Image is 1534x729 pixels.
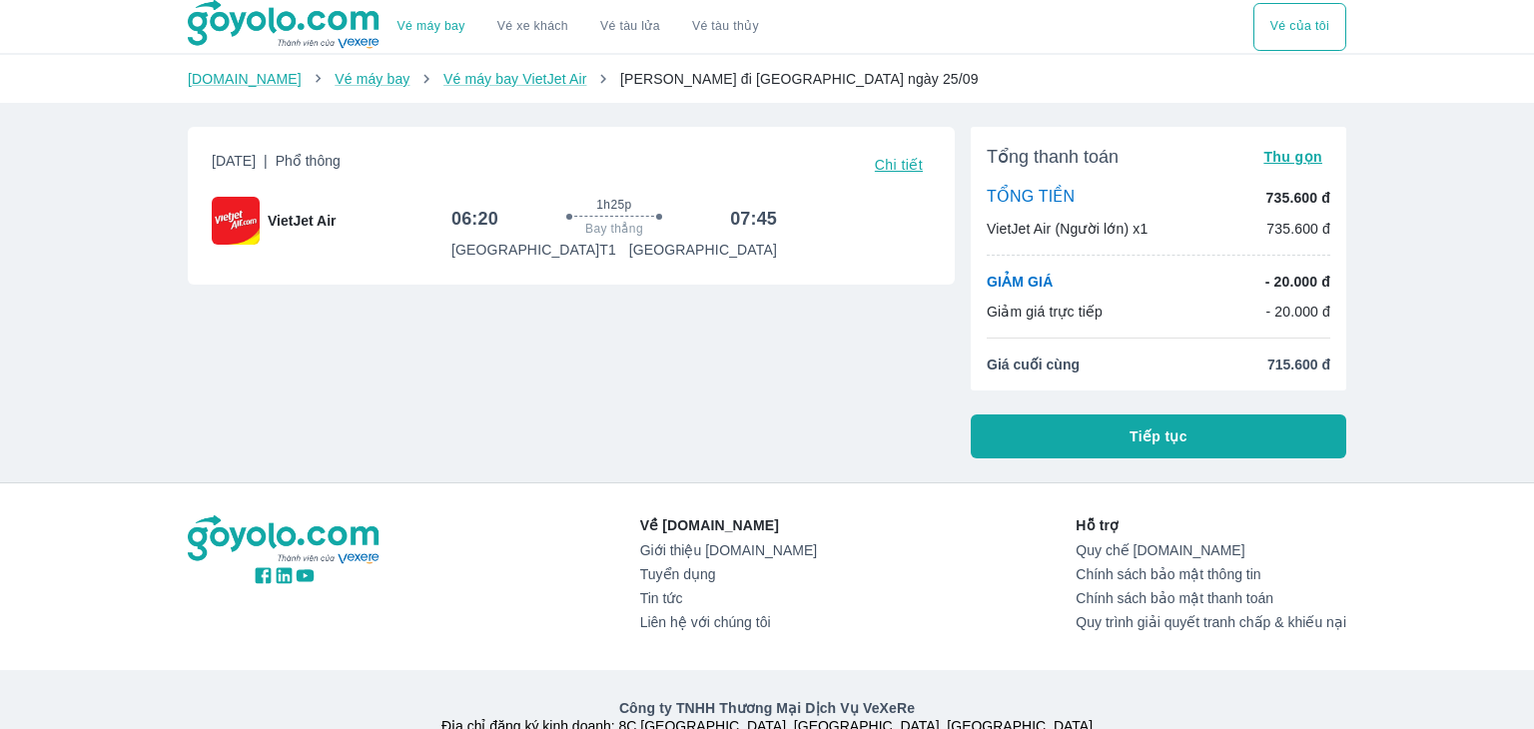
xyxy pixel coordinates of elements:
[629,240,777,260] p: [GEOGRAPHIC_DATA]
[1263,149,1322,165] span: Thu gọn
[640,515,817,535] p: Về [DOMAIN_NAME]
[192,698,1342,718] p: Công ty TNHH Thương Mại Dịch Vụ VeXeRe
[1253,3,1346,51] div: choose transportation mode
[1265,302,1330,322] p: - 20.000 đ
[1076,542,1346,558] a: Quy chế [DOMAIN_NAME]
[451,240,616,260] p: [GEOGRAPHIC_DATA] T1
[451,207,498,231] h6: 06:20
[188,71,302,87] a: [DOMAIN_NAME]
[1266,188,1330,208] p: 735.600 đ
[676,3,775,51] button: Vé tàu thủy
[987,145,1119,169] span: Tổng thanh toán
[1266,219,1330,239] p: 735.600 đ
[188,515,382,565] img: logo
[276,153,341,169] span: Phổ thông
[212,151,341,179] span: [DATE]
[640,542,817,558] a: Giới thiệu [DOMAIN_NAME]
[1076,614,1346,630] a: Quy trình giải quyết tranh chấp & khiếu nại
[1267,355,1330,374] span: 715.600 đ
[640,614,817,630] a: Liên hệ với chúng tôi
[1076,590,1346,606] a: Chính sách bảo mật thanh toán
[1253,3,1346,51] button: Vé của tôi
[264,153,268,169] span: |
[730,207,777,231] h6: 07:45
[640,566,817,582] a: Tuyển dụng
[987,302,1103,322] p: Giảm giá trực tiếp
[1076,515,1346,535] p: Hỗ trợ
[1255,143,1330,171] button: Thu gọn
[382,3,775,51] div: choose transportation mode
[188,69,1346,89] nav: breadcrumb
[584,3,676,51] a: Vé tàu lửa
[268,211,336,231] span: VietJet Air
[875,157,923,173] span: Chi tiết
[585,221,643,237] span: Bay thẳng
[987,355,1080,374] span: Giá cuối cùng
[1076,566,1346,582] a: Chính sách bảo mật thông tin
[596,197,631,213] span: 1h25p
[1265,272,1330,292] p: - 20.000 đ
[620,71,979,87] span: [PERSON_NAME] đi [GEOGRAPHIC_DATA] ngày 25/09
[971,414,1346,458] button: Tiếp tục
[443,71,586,87] a: Vé máy bay VietJet Air
[987,187,1075,209] p: TỔNG TIỀN
[1130,426,1187,446] span: Tiếp tục
[987,219,1148,239] p: VietJet Air (Người lớn) x1
[497,19,568,34] a: Vé xe khách
[867,151,931,179] button: Chi tiết
[397,19,465,34] a: Vé máy bay
[987,272,1053,292] p: GIẢM GIÁ
[335,71,409,87] a: Vé máy bay
[640,590,817,606] a: Tin tức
